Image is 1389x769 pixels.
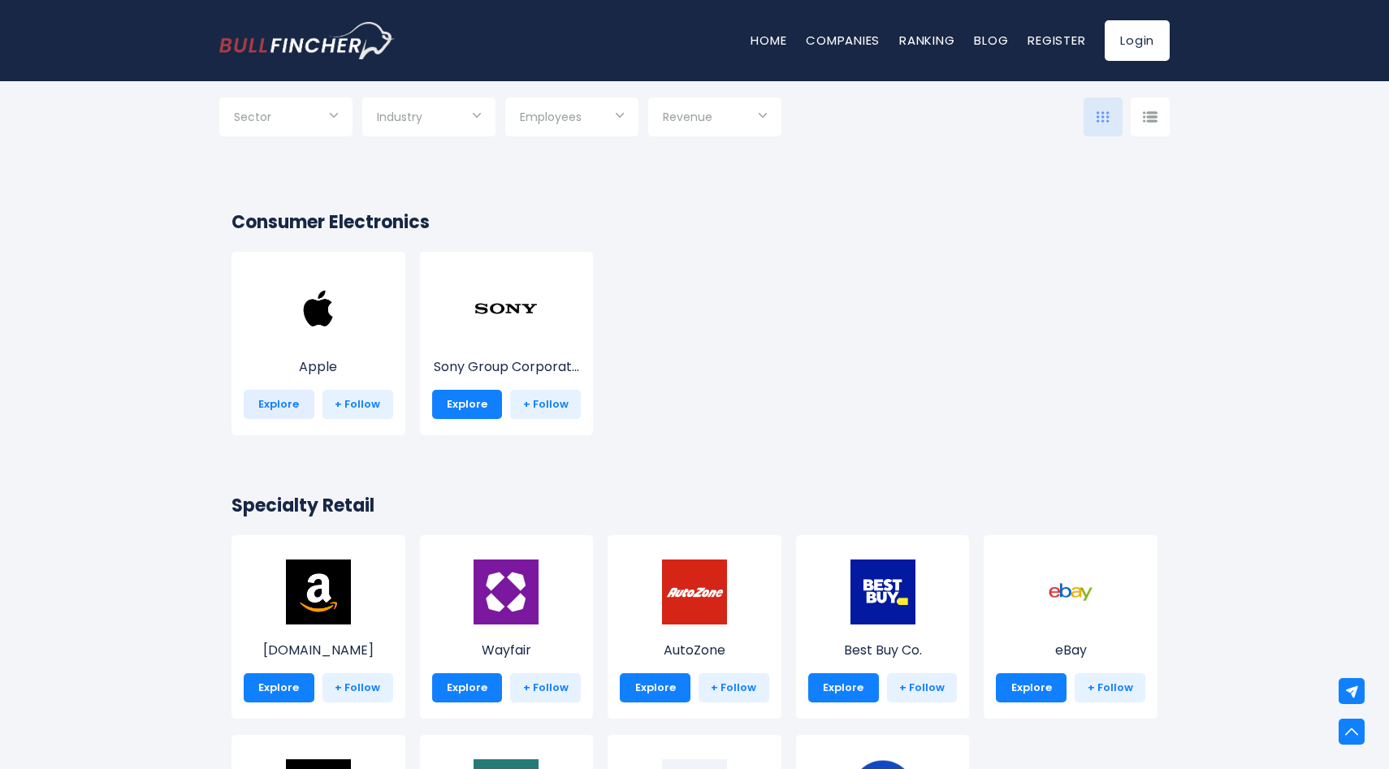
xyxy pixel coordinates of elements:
a: Sony Group Corporat... [432,306,582,377]
a: + Follow [322,673,393,702]
a: + Follow [510,673,581,702]
a: + Follow [322,390,393,419]
a: Wayfair [432,590,582,660]
a: Login [1105,20,1170,61]
a: Ranking [899,32,954,49]
p: Sony Group Corporation [432,357,582,377]
input: Selection [520,104,624,133]
img: icon-comp-list-view.svg [1143,111,1157,123]
input: Selection [377,104,481,133]
span: Industry [377,110,422,124]
p: Amazon.com [244,641,393,660]
a: + Follow [887,673,958,702]
span: Sector [234,110,271,124]
a: Register [1028,32,1085,49]
p: eBay [996,641,1145,660]
a: Explore [808,673,879,702]
img: Bullfincher logo [219,22,395,59]
a: AutoZone [620,590,769,660]
a: + Follow [699,673,769,702]
img: SONY.png [474,276,539,341]
a: Explore [996,673,1067,702]
img: icon-comp-grid.svg [1097,111,1110,123]
img: AAPL.png [286,276,351,341]
a: Explore [244,390,314,419]
img: AZO.png [662,559,727,624]
img: EBAY.png [1038,559,1103,624]
p: Apple [244,357,393,377]
a: Explore [244,673,314,702]
span: Employees [520,110,582,124]
a: Explore [432,390,503,419]
a: Explore [620,673,690,702]
a: Companies [806,32,880,49]
a: eBay [996,590,1145,660]
p: Wayfair [432,641,582,660]
a: Home [751,32,786,49]
a: + Follow [1075,673,1145,702]
a: Best Buy Co. [808,590,958,660]
a: Go to homepage [219,22,394,59]
a: Explore [432,673,503,702]
h2: Specialty Retail [231,492,1157,519]
h2: Consumer Electronics [231,209,1157,235]
input: Selection [234,104,338,133]
img: W.png [474,559,539,624]
p: AutoZone [620,641,769,660]
p: Best Buy Co. [808,641,958,660]
a: Blog [974,32,1008,49]
img: AMZN.png [286,559,351,624]
input: Selection [663,104,767,133]
a: + Follow [510,390,581,419]
a: [DOMAIN_NAME] [244,590,393,660]
span: Revenue [663,110,712,124]
a: Apple [244,306,393,377]
img: BBY.png [850,559,915,624]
